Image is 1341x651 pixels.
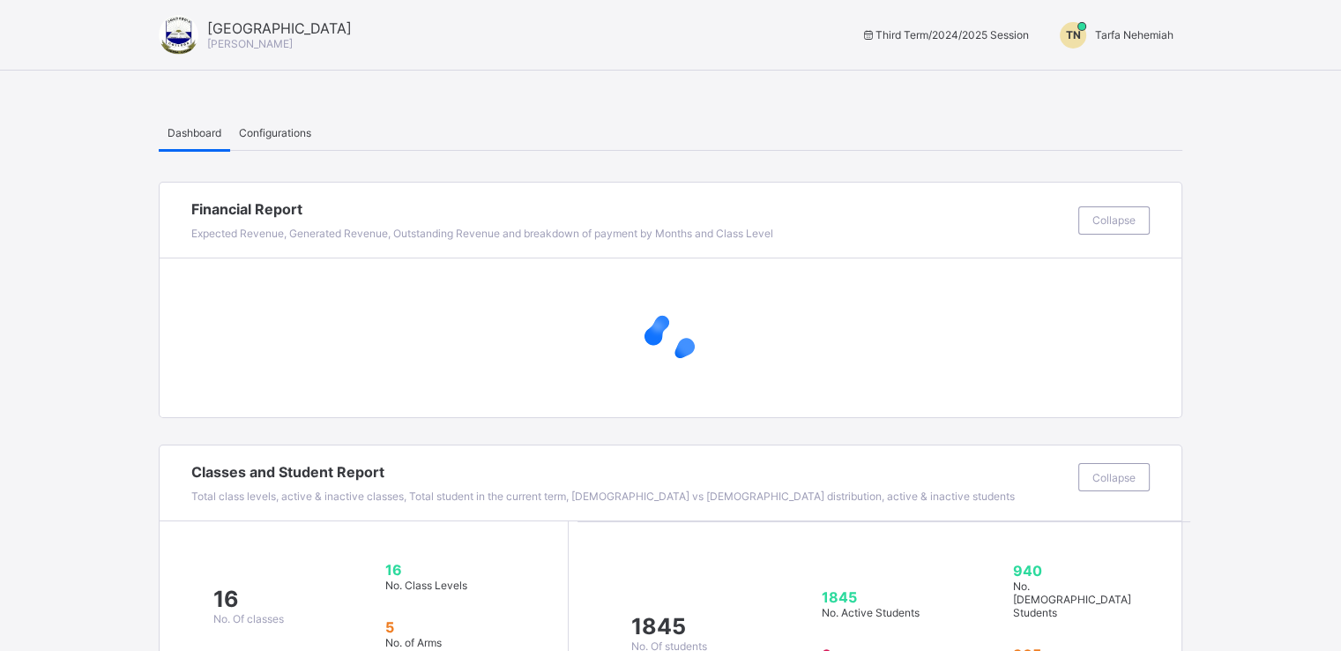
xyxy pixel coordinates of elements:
[631,613,707,640] span: 1845
[860,28,1029,41] span: session/term information
[822,606,920,619] span: No. Active Students
[168,126,221,139] span: Dashboard
[1013,562,1147,580] span: 940
[1095,28,1173,41] span: Tarfa Nehemiah
[822,588,957,606] span: 1845
[1092,471,1136,484] span: Collapse
[213,612,284,625] span: No. Of classes
[207,19,352,37] span: [GEOGRAPHIC_DATA]
[207,37,293,50] span: [PERSON_NAME]
[191,490,1015,503] span: Total class levels, active & inactive classes, Total student in the current term, [DEMOGRAPHIC_DA...
[191,227,773,240] span: Expected Revenue, Generated Revenue, Outstanding Revenue and breakdown of payment by Months and C...
[1092,213,1136,227] span: Collapse
[191,200,1069,218] span: Financial Report
[385,561,518,579] span: 16
[213,586,284,612] span: 16
[385,618,518,636] span: 5
[385,636,442,649] span: No. of Arms
[191,463,1069,481] span: Classes and Student Report
[1066,28,1081,41] span: TN
[239,126,311,139] span: Configurations
[385,579,467,592] span: No. Class Levels
[1013,580,1131,619] span: No. [DEMOGRAPHIC_DATA] Students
